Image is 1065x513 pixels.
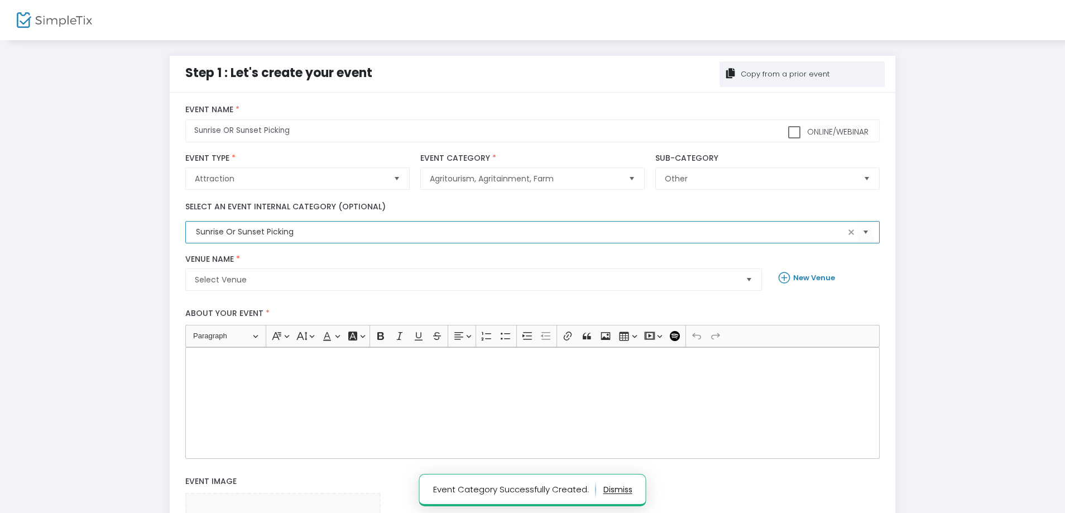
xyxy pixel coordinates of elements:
span: Paragraph [193,329,251,343]
button: Select [858,221,874,244]
span: Attraction [195,173,384,184]
button: dismiss [603,481,632,498]
span: Step 1 : Let's create your event [185,64,372,81]
span: Agritourism, Agritainment, Farm [430,173,619,184]
span: Select Venue [195,274,737,285]
button: Select [859,168,875,189]
label: About your event [180,302,885,325]
label: Event Type [185,154,409,164]
button: Paragraph [188,328,263,345]
button: Select [741,269,757,290]
label: Sub-Category [655,154,879,164]
button: Select [389,168,405,189]
span: Other [665,173,854,184]
div: Editor toolbar [185,325,879,347]
button: Select [624,168,640,189]
input: Select Event Internal Category [196,226,844,238]
label: Event Name [185,105,879,115]
b: New Venue [793,272,835,283]
label: Select an event internal category (optional) [185,201,386,213]
span: Event Image [185,476,237,487]
input: What would you like to call your Event? [185,119,879,142]
label: Event Category [420,154,644,164]
div: Copy from a prior event [739,69,829,80]
div: Rich Text Editor, main [185,347,879,459]
p: Event Category Successfully Created. [433,481,596,498]
span: Online/Webinar [805,126,869,137]
label: Venue Name [185,255,762,265]
span: clear [845,226,858,239]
